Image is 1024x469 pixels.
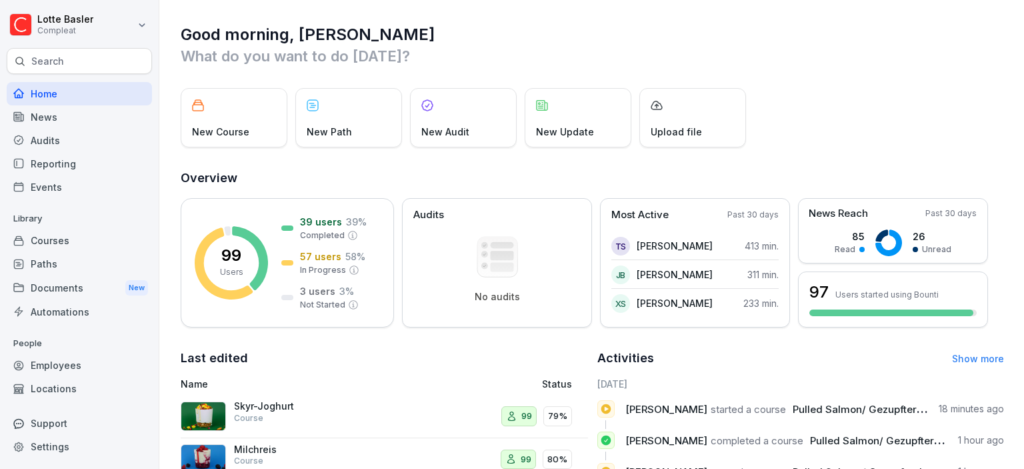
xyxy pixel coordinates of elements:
a: Settings [7,435,152,458]
p: Completed [300,229,345,242]
p: 18 minutes ago [939,402,1004,416]
p: 3 users [300,284,335,298]
p: Course [234,412,263,424]
p: People [7,333,152,354]
p: 57 users [300,250,341,264]
a: Show more [952,353,1004,364]
p: News Reach [809,206,868,221]
div: Support [7,412,152,435]
div: TS [611,237,630,256]
p: New Path [307,125,352,139]
p: Compleat [37,26,93,35]
p: 79% [548,410,567,423]
div: New [125,280,148,296]
span: [PERSON_NAME] [625,403,707,416]
h1: Good morning, [PERSON_NAME] [181,24,1004,45]
p: New Audit [421,125,469,139]
img: x3clw0gkygo02pbkk0m1hosl.png [181,402,226,431]
p: 58 % [345,250,365,264]
p: New Course [192,125,249,139]
p: No audits [475,291,520,303]
p: 311 min. [747,268,779,282]
a: Paths [7,252,152,276]
p: 39 users [300,215,342,229]
p: [PERSON_NAME] [637,268,713,282]
h2: Overview [181,169,1004,187]
p: Course [234,455,263,467]
p: Not Started [300,299,345,311]
p: Read [835,244,855,256]
p: 26 [913,229,951,244]
p: 39 % [346,215,367,229]
p: 1 hour ago [958,434,1004,447]
a: Employees [7,354,152,377]
p: Past 30 days [727,209,779,221]
p: Status [542,377,572,391]
p: Skyr-Joghurt [234,400,367,412]
p: [PERSON_NAME] [637,296,713,310]
h3: 97 [809,281,829,304]
p: 413 min. [745,239,779,253]
h2: Activities [597,349,654,368]
span: [PERSON_NAME] [625,434,707,447]
a: Audits [7,129,152,152]
div: Documents [7,276,152,300]
a: Automations [7,300,152,324]
div: JB [611,266,630,284]
p: Unread [922,244,951,256]
p: 99 [221,248,241,264]
p: [PERSON_NAME] [637,239,713,253]
div: XS [611,294,630,313]
p: Milchreis [234,444,367,456]
p: New Update [536,125,594,139]
span: started a course [711,403,786,416]
p: Search [31,55,64,68]
p: Users started using Bounti [835,290,939,300]
a: Home [7,82,152,105]
a: Events [7,175,152,199]
span: Pulled Salmon/ Gezupfter Lachs [793,403,948,416]
p: Most Active [611,207,669,223]
p: 99 [521,453,531,466]
p: Library [7,208,152,229]
p: Audits [413,207,444,223]
p: Upload file [651,125,702,139]
p: 3 % [339,284,354,298]
a: DocumentsNew [7,276,152,300]
p: In Progress [300,264,346,276]
a: Courses [7,229,152,252]
a: Skyr-JoghurtCourse9979% [181,395,588,438]
p: 80% [547,453,567,466]
p: Past 30 days [925,207,977,219]
p: Users [220,266,243,278]
span: completed a course [711,434,803,447]
p: What do you want to do [DATE]? [181,45,1004,67]
a: Reporting [7,152,152,175]
h2: Last edited [181,349,588,368]
p: Lotte Basler [37,14,93,25]
p: 233 min. [743,296,779,310]
span: Pulled Salmon/ Gezupfter Lachs [810,434,965,447]
p: 85 [835,229,865,244]
a: Locations [7,377,152,400]
p: 99 [521,410,532,423]
p: Name [181,377,431,391]
a: News [7,105,152,129]
h6: [DATE] [597,377,1005,391]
